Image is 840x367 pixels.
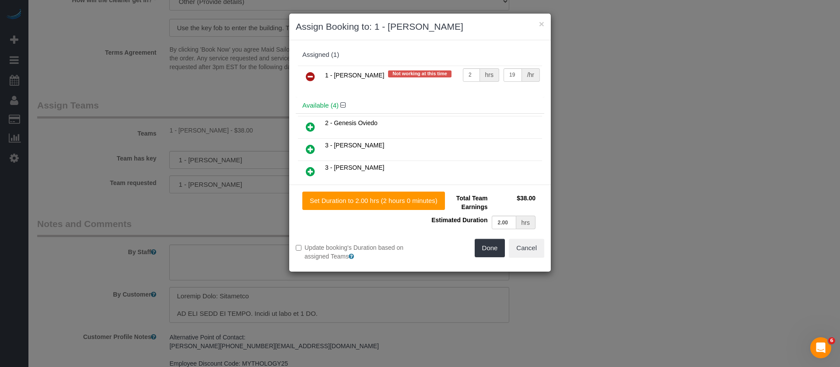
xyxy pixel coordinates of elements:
[427,192,490,213] td: Total Team Earnings
[490,192,538,213] td: $38.00
[325,142,384,149] span: 3 - [PERSON_NAME]
[509,239,544,257] button: Cancel
[302,51,538,59] div: Assigned (1)
[475,239,505,257] button: Done
[302,102,538,109] h4: Available (4)
[516,216,535,229] div: hrs
[325,72,384,79] span: 1 - [PERSON_NAME]
[302,192,445,210] button: Set Duration to 2.00 hrs (2 hours 0 minutes)
[325,164,384,171] span: 3 - [PERSON_NAME]
[522,68,540,82] div: /hr
[296,245,301,251] input: Update booking's Duration based on assigned Teams
[296,243,413,261] label: Update booking's Duration based on assigned Teams
[325,119,378,126] span: 2 - Genesis Oviedo
[480,68,499,82] div: hrs
[431,217,487,224] span: Estimated Duration
[810,337,831,358] iframe: Intercom live chat
[296,20,544,33] h3: Assign Booking to: 1 - [PERSON_NAME]
[388,70,451,77] span: Not working at this time
[828,337,835,344] span: 6
[539,19,544,28] button: ×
